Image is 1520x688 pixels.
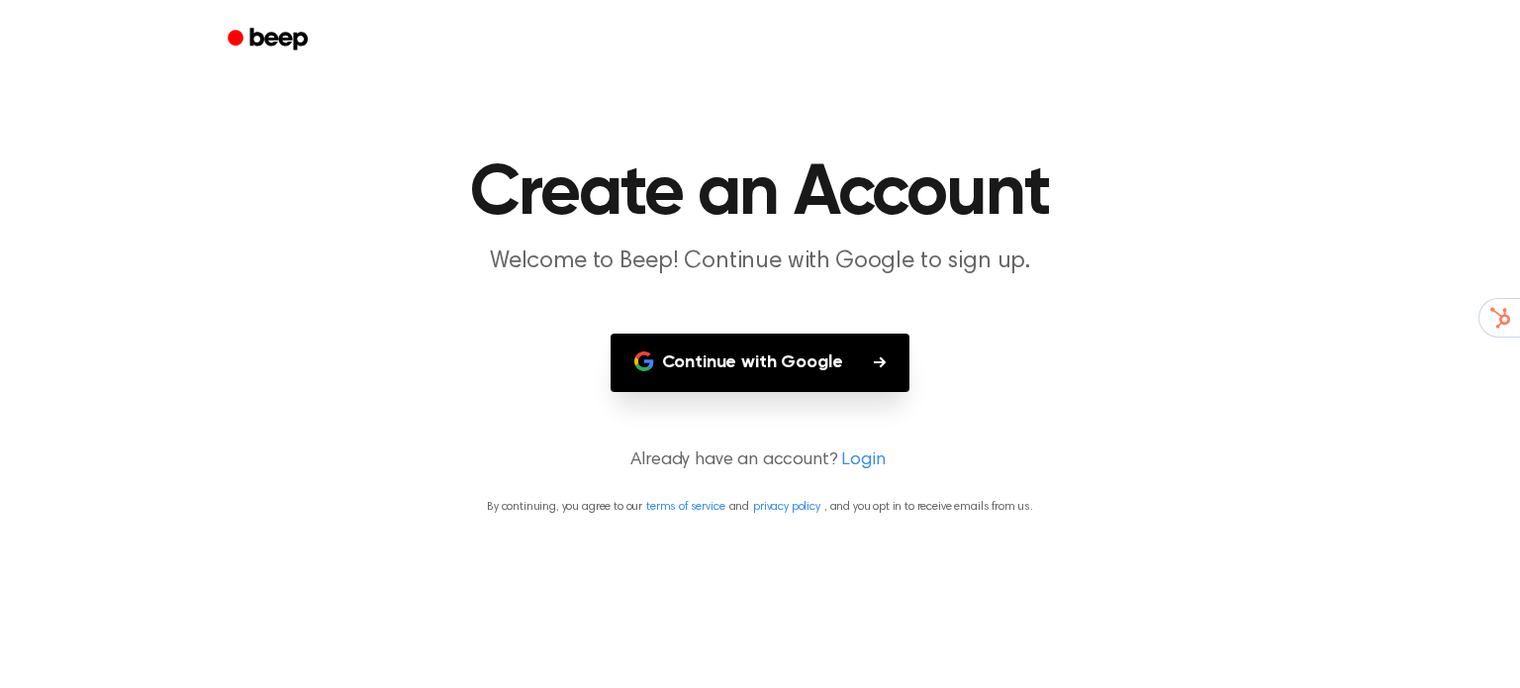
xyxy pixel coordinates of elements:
p: By continuing, you agree to our and , and you opt in to receive emails from us. [24,498,1496,516]
p: Welcome to Beep! Continue with Google to sign up. [380,246,1140,278]
button: Continue with Google [611,334,910,392]
a: Login [841,447,885,474]
p: Already have an account? [24,447,1496,474]
h1: Create an Account [253,158,1267,230]
a: privacy policy [753,501,820,513]
a: terms of service [646,501,724,513]
a: Beep [214,21,326,59]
